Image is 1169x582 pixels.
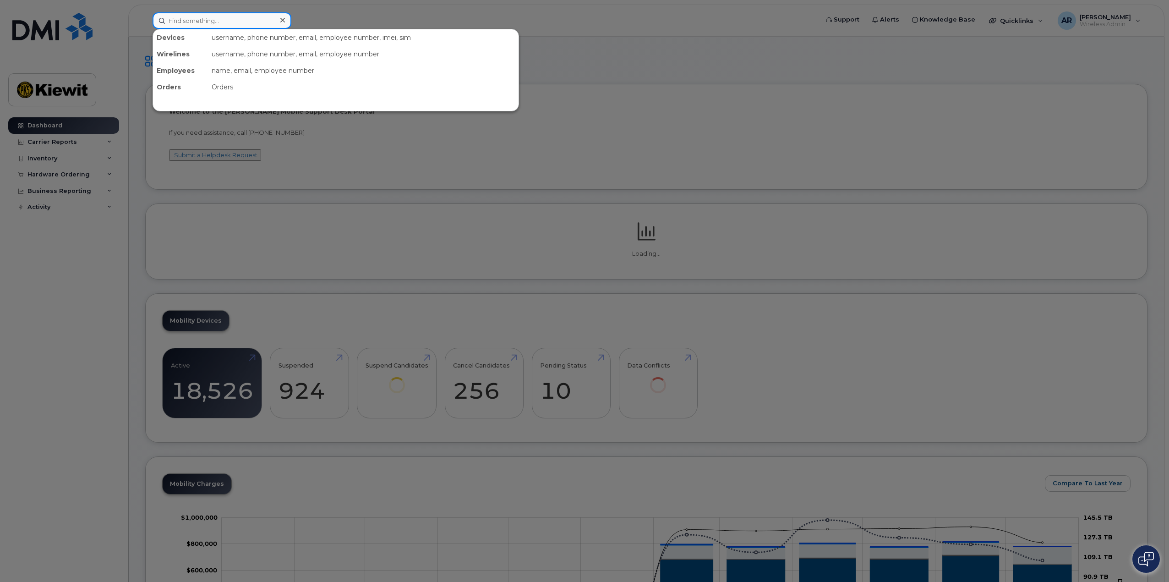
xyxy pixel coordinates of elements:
div: name, email, employee number [208,62,519,79]
div: Wirelines [153,46,208,62]
div: username, phone number, email, employee number, imei, sim [208,29,519,46]
img: Open chat [1138,552,1154,566]
div: Orders [153,79,208,95]
div: Orders [208,79,519,95]
div: Devices [153,29,208,46]
div: username, phone number, email, employee number [208,46,519,62]
div: Employees [153,62,208,79]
